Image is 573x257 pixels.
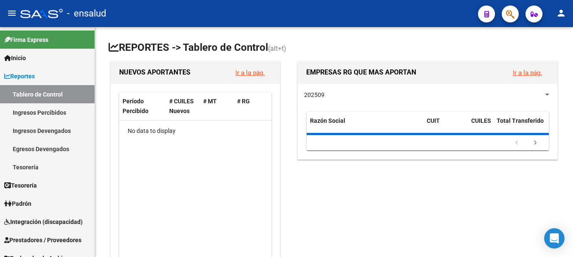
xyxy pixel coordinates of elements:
[7,8,17,18] mat-icon: menu
[203,98,217,105] span: # MT
[119,121,274,142] div: No data to display
[119,92,166,120] datatable-header-cell: Período Percibido
[268,44,286,53] span: (alt+t)
[4,53,26,63] span: Inicio
[169,98,194,114] span: # CUILES Nuevos
[4,72,35,81] span: Reportes
[506,65,549,80] button: Ir a la pág.
[527,138,543,148] a: go to next page
[497,117,544,124] span: Total Transferido
[493,112,553,140] datatable-header-cell: Total Transferido
[119,68,190,76] span: NUEVOS APORTANTES
[235,69,265,77] a: Ir a la pág.
[513,69,542,77] a: Ir a la pág.
[471,117,491,124] span: CUILES
[427,117,440,124] span: CUIT
[310,117,345,124] span: Razón Social
[67,4,106,23] span: - ensalud
[166,92,200,120] datatable-header-cell: # CUILES Nuevos
[544,228,565,249] div: Open Intercom Messenger
[109,41,559,55] h1: REPORTES -> Tablero de Control
[4,35,48,44] span: Firma Express
[307,112,423,140] datatable-header-cell: Razón Social
[423,112,468,140] datatable-header-cell: CUIT
[229,65,271,80] button: Ir a la pág.
[4,199,31,208] span: Padrón
[509,138,525,148] a: go to previous page
[4,181,37,190] span: Tesorería
[123,98,148,114] span: Período Percibido
[4,235,81,245] span: Prestadores / Proveedores
[237,98,250,105] span: # RG
[556,8,566,18] mat-icon: person
[234,92,268,120] datatable-header-cell: # RG
[304,91,324,98] span: 202509
[4,217,83,227] span: Integración (discapacidad)
[200,92,234,120] datatable-header-cell: # MT
[306,68,416,76] span: EMPRESAS RG QUE MAS APORTAN
[468,112,493,140] datatable-header-cell: CUILES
